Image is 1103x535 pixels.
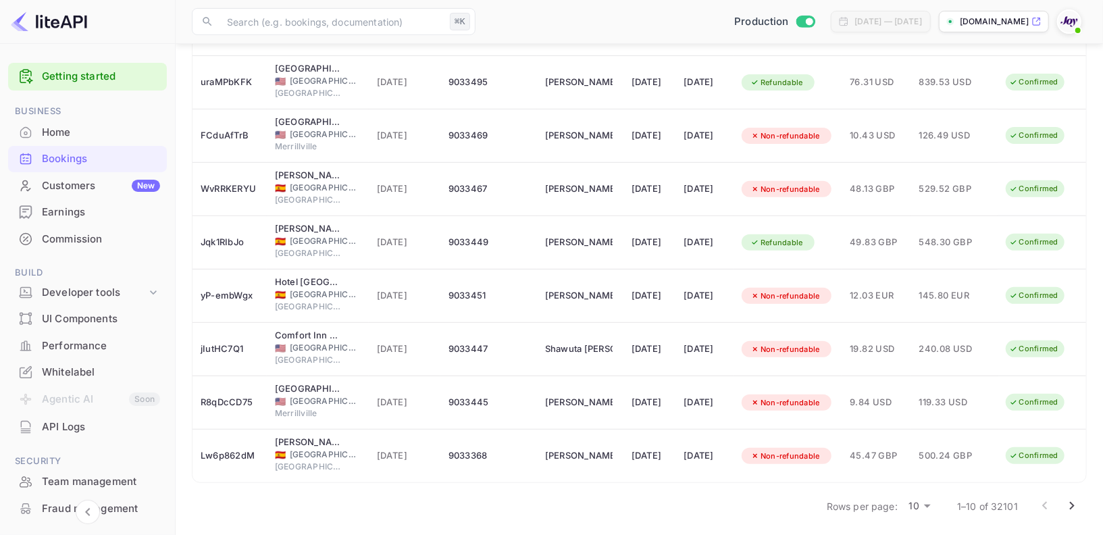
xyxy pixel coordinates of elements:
div: Earnings [8,199,167,226]
img: With Joy [1058,11,1080,32]
div: [DATE] [632,125,668,147]
div: 10 [903,496,935,516]
span: [DATE] [377,395,432,410]
div: Developer tools [8,281,167,305]
span: Business [8,104,167,119]
span: Production [734,14,789,30]
div: Refundable [742,74,812,91]
span: Security [8,454,167,469]
span: 145.80 EUR [919,288,986,303]
span: 240.08 USD [919,342,986,357]
div: Switch to Sandbox mode [729,14,820,30]
div: R8qDcCD75 [201,392,259,413]
div: UI Components [8,306,167,332]
div: Non-refundable [742,448,829,465]
span: Merrillville [275,141,342,153]
div: Performance [42,338,160,354]
span: 45.47 GBP [850,449,902,463]
span: [DATE] [377,182,432,197]
div: 9033469 [448,125,529,147]
div: Fraud management [8,496,167,522]
div: Whitelabel [42,365,160,380]
div: jIutHC7Q1 [201,338,259,360]
div: Confirmed [1000,394,1067,411]
div: ⌘K [450,13,470,30]
span: [GEOGRAPHIC_DATA] [290,449,357,461]
span: Spain [275,290,286,299]
a: API Logs [8,414,167,439]
div: [DATE] [632,338,668,360]
span: [GEOGRAPHIC_DATA] [290,342,357,354]
p: Rows per page: [827,499,898,513]
button: Go to next page [1058,492,1085,519]
div: [DATE] [684,338,725,360]
a: Home [8,120,167,145]
div: [DATE] [632,392,668,413]
span: [GEOGRAPHIC_DATA] [290,395,357,407]
div: Confirmed [1000,234,1067,251]
a: CustomersNew [8,173,167,198]
div: [DATE] — [DATE] [854,16,922,28]
span: [DATE] [377,449,432,463]
div: Maria Carnevali Frias [545,285,613,307]
div: UI Components [42,311,160,327]
span: [GEOGRAPHIC_DATA] [275,461,342,473]
div: [DATE] [632,178,668,200]
div: [DATE] [632,445,668,467]
a: UI Components [8,306,167,331]
button: Collapse navigation [76,500,100,524]
div: API Logs [8,414,167,440]
span: [DATE] [377,342,432,357]
div: Joan McMillan [545,392,613,413]
div: Melia Sevilla [275,436,342,449]
span: 76.31 USD [850,75,902,90]
span: Build [8,265,167,280]
div: 9033449 [448,232,529,253]
span: [GEOGRAPHIC_DATA] [290,235,357,247]
a: Fraud management [8,496,167,521]
div: Team management [8,469,167,495]
div: Fairfield Inn and Suites By Marriott Merrillville [275,382,342,396]
div: Non-refundable [742,181,829,198]
div: yP-embWgx [201,285,259,307]
div: Grace Arnold [545,178,613,200]
a: Earnings [8,199,167,224]
div: [DATE] [632,285,668,307]
div: Comfort Inn & Suites Lynchburg Airport - University Area [275,329,342,342]
div: Megan Kelleher [545,232,613,253]
span: United States of America [275,344,286,353]
div: Non-refundable [742,128,829,145]
span: 19.82 USD [850,342,902,357]
a: Team management [8,469,167,494]
div: 9033447 [448,338,529,360]
div: Getting started [8,63,167,91]
span: Spain [275,451,286,459]
div: Lw6p862dM [201,445,259,467]
span: 839.53 USD [919,75,986,90]
span: [GEOGRAPHIC_DATA] [275,247,342,259]
div: Performance [8,333,167,359]
div: Hotel Gran Regente [275,276,342,289]
span: [DATE] [377,75,432,90]
span: [DATE] [377,288,432,303]
div: Fairfield Inn and Suites By Marriott Merrillville [275,116,342,129]
span: 529.52 GBP [919,182,986,197]
img: LiteAPI logo [11,11,87,32]
div: Confirmed [1000,127,1067,144]
div: Melia Sevilla [275,169,342,182]
span: [GEOGRAPHIC_DATA] [275,301,342,313]
div: 9033495 [448,72,529,93]
span: United States of America [275,397,286,406]
span: [GEOGRAPHIC_DATA] [290,128,357,141]
div: Barnsley Resort [275,62,342,76]
div: Non-refundable [742,341,829,358]
div: Team management [42,474,160,490]
span: [GEOGRAPHIC_DATA] [275,354,342,366]
span: 10.43 USD [850,128,902,143]
div: Fraud management [42,501,160,517]
div: Confirmed [1000,180,1067,197]
div: Refundable [742,234,812,251]
span: Merrillville [275,407,342,419]
div: New [132,180,160,192]
div: Customers [42,178,160,194]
